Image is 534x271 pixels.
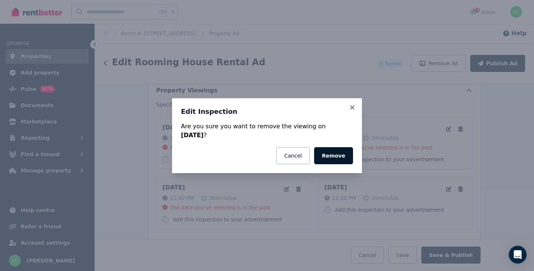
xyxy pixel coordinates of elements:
[181,122,353,140] div: Are you sure you want to remove the viewing on ?
[276,147,309,164] button: Cancel
[181,107,353,116] h3: Edit Inspection
[509,246,527,264] div: Open Intercom Messenger
[314,147,353,164] button: Remove
[181,132,204,139] strong: [DATE]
